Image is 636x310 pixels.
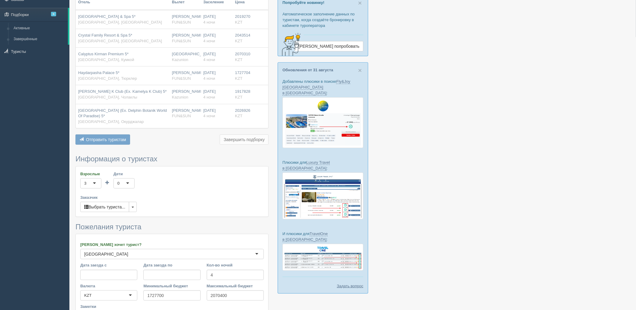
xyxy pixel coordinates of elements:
[172,51,199,63] div: [GEOGRAPHIC_DATA]
[203,39,215,43] span: 4 ночи
[117,180,120,186] div: 0
[113,171,135,177] label: Дети
[84,251,128,257] div: [GEOGRAPHIC_DATA]
[80,242,264,247] label: [PERSON_NAME] хочет турист?
[235,52,251,56] span: 2070310
[80,171,101,177] label: Взрослые
[86,137,126,142] span: Отправить туристам
[207,283,264,289] label: Максимальный бюджет
[172,89,199,100] div: [PERSON_NAME]
[203,14,230,25] div: [DATE]
[235,20,243,24] span: KZT
[172,20,191,24] span: FUN&SUN
[203,57,215,62] span: 4 ночи
[78,52,129,56] span: Calyptus Kirman Premium 5*
[283,160,330,171] a: Luxury Travel в [GEOGRAPHIC_DATA]
[203,51,230,63] div: [DATE]
[51,12,56,16] span: 6
[78,14,136,19] span: [GEOGRAPHIC_DATA] & Spa 5*
[283,68,333,72] a: Обновления от 31 августа
[235,89,251,94] span: 1917828
[143,283,200,289] label: Минимальный бюджет
[78,20,162,24] span: [GEOGRAPHIC_DATA], [GEOGRAPHIC_DATA]
[283,244,363,271] img: travel-one-%D0%BF%D1%96%D0%B4%D0%B1%D1%96%D1%80%D0%BA%D0%B0-%D1%81%D1%80%D0%BC-%D0%B4%D0%BB%D1%8F...
[203,33,230,44] div: [DATE]
[78,108,167,118] span: [GEOGRAPHIC_DATA] (Ex. Delphin Botanik World Of Paradise) 5*
[75,223,141,231] span: Пожелания туриста
[75,155,269,163] h3: Информация о туристах
[283,79,350,95] a: Fly&Joy [GEOGRAPHIC_DATA] в [GEOGRAPHIC_DATA]
[235,57,243,62] span: KZT
[78,33,132,37] span: Crystal Family Resort & Spa 5*
[235,95,243,99] span: KZT
[78,89,167,94] span: [PERSON_NAME] K Club (Ex. Kamelya K Club) 5*
[11,34,68,45] a: Завершённые
[235,14,251,19] span: 2019270
[172,95,188,99] span: Kazunion
[235,39,243,43] span: KZT
[172,114,191,118] span: FUN&SUN
[283,79,363,96] p: Добавлены плюсики в поиске :
[84,180,86,186] div: 3
[203,20,215,24] span: 4 ночи
[78,57,134,62] span: [GEOGRAPHIC_DATA], Кумкой
[235,114,243,118] span: KZT
[235,70,251,75] span: 1727704
[203,95,215,99] span: 4 ночи
[235,33,251,37] span: 2043514
[203,70,230,81] div: [DATE]
[358,67,362,73] button: Close
[203,89,230,100] div: [DATE]
[78,95,137,99] span: [GEOGRAPHIC_DATA], Чолаклы
[172,108,199,119] div: [PERSON_NAME]
[172,33,199,44] div: [PERSON_NAME]
[78,70,120,75] span: Haydarpasha Palace 5*
[80,304,264,309] label: Заметки
[295,41,363,51] a: [PERSON_NAME] попробовать
[80,283,137,289] label: Валюта
[203,108,230,119] div: [DATE]
[283,173,363,219] img: luxury-travel-%D0%BF%D0%BE%D0%B4%D0%B1%D0%BE%D1%80%D0%BA%D0%B0-%D1%81%D1%80%D0%BC-%D0%B4%D0%BB%D1...
[203,114,215,118] span: 4 ночи
[235,108,251,113] span: 2026926
[80,202,129,212] button: Выбрать туриста...
[358,67,362,74] span: ×
[80,195,264,200] label: Заказчик
[235,76,243,81] span: KZT
[283,160,363,171] p: Плюсики для :
[172,70,199,81] div: [PERSON_NAME]
[172,76,191,81] span: FUN&SUN
[143,262,200,268] label: Дата заезда по
[78,39,162,43] span: [GEOGRAPHIC_DATA], [GEOGRAPHIC_DATA]
[283,97,363,148] img: fly-joy-de-proposal-crm-for-travel-agency.png
[11,23,68,34] a: Активные
[203,76,215,81] span: 4 ночи
[207,270,264,280] input: 7-10 или 7,10,14
[207,262,264,268] label: Кол-во ночей
[337,283,363,289] a: Задать вопрос
[172,14,199,25] div: [PERSON_NAME]
[78,76,137,81] span: [GEOGRAPHIC_DATA], Тюрклер
[172,57,188,62] span: Kazunion
[75,134,130,145] button: Отправить туристам
[80,262,137,268] label: Дата заезда с
[84,292,92,299] div: KZT
[172,39,191,43] span: FUN&SUN
[78,119,144,124] span: [GEOGRAPHIC_DATA], Окурджалар
[278,32,302,57] img: creative-idea-2907357.png
[283,231,363,242] p: И плюсики для :
[220,134,269,145] button: Завершить подборку
[283,11,363,28] p: Автоматическое заполнение данных по туристам, когда создаёте бронировку в кабинете туроператора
